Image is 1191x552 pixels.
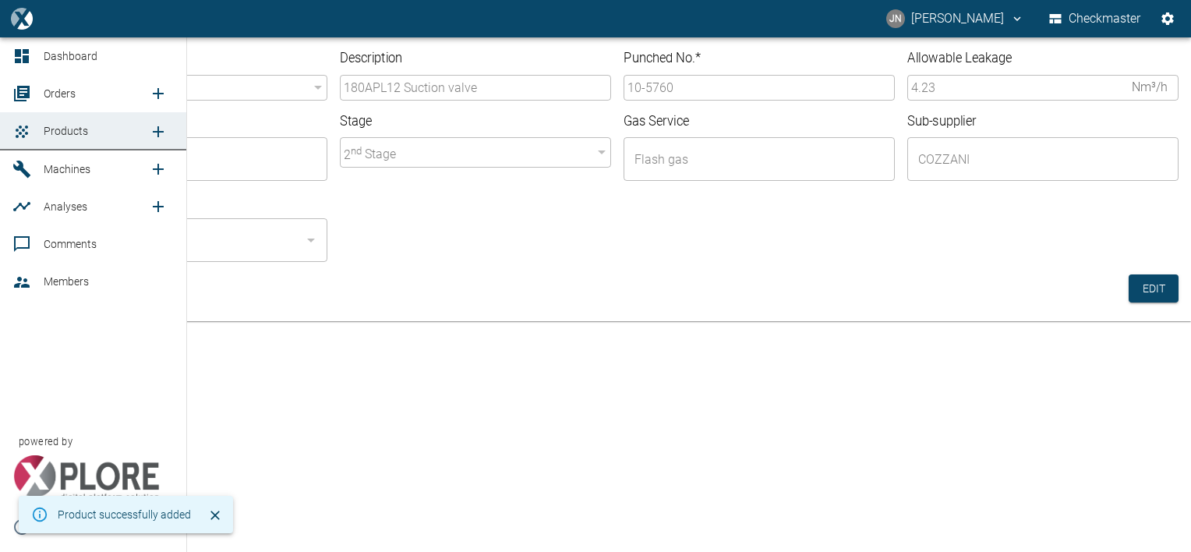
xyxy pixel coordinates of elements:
span: Machines [44,163,90,175]
input: Sub-supplier [914,144,1172,174]
span: Orders [44,87,76,100]
label: Allowable Leakage [907,49,1111,68]
a: new /machines [143,154,174,185]
sup: nd [351,144,362,156]
label: Sub-supplier [907,111,1111,130]
span: 2 [344,147,362,162]
a: new /product/list/0 [143,116,174,147]
input: Machine No. [63,144,320,174]
label: Description [340,49,543,68]
button: jayan.nair@neuman-esser.ae [884,5,1027,33]
span: Members [44,275,89,288]
label: Gas Service [624,111,827,130]
p: Nm³/h [1132,78,1168,97]
span: Products [44,125,88,137]
input: Allowable Leakage [907,75,1126,101]
span: Comments [44,238,97,250]
button: Close [203,504,227,527]
span: Dashboard [44,50,97,62]
span: Stage [344,147,396,162]
button: Checkmaster [1046,5,1144,33]
img: Xplore Logo [12,455,160,502]
a: new /analyses/list/0 [143,191,174,222]
div: JN [886,9,905,28]
button: Edit [1129,274,1179,303]
div: Product successfully added [58,501,191,529]
span: Analyses [44,200,87,213]
img: logo [11,8,32,29]
input: Punched No. [624,75,895,101]
button: Settings [1154,5,1182,33]
label: Stage [340,111,543,130]
div: valve [56,75,327,101]
label: Punched No. * [624,49,827,68]
input: Gas Service [631,144,888,174]
input: Item Description [340,75,611,101]
span: powered by [19,434,72,449]
a: new /order/list/0 [143,78,174,109]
